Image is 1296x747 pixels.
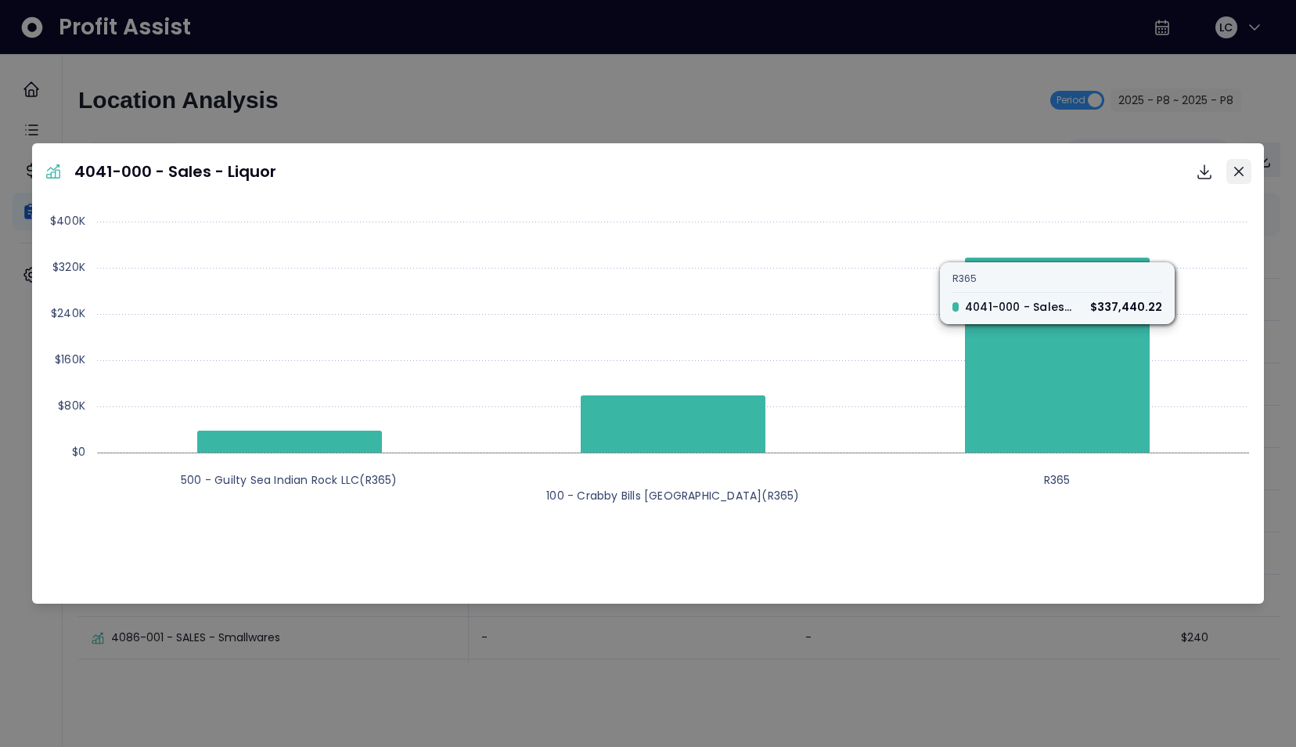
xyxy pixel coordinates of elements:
button: Close [1226,159,1251,184]
button: Download options [1189,156,1220,187]
text: R365 [1044,472,1071,488]
text: $160K [55,352,85,367]
text: $320K [52,259,85,275]
p: 4041-000 - Sales - Liquor [74,160,276,183]
text: 100 - Crabby Bills [GEOGRAPHIC_DATA](R365) [547,488,800,503]
text: $400K [50,213,85,229]
text: 500 - Guilty Sea Indian Rock LLC(R365) [181,472,398,488]
text: $240K [51,305,85,321]
text: $0 [72,444,85,460]
text: $80K [59,398,86,413]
